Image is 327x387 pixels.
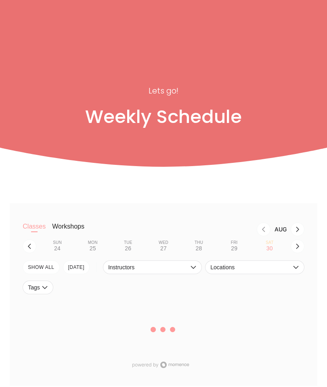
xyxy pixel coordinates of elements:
nav: Month switch [97,223,304,236]
div: Month Aug [270,226,291,233]
p: Lets go! [101,84,226,98]
div: 30 [266,245,273,252]
button: Workshops [52,223,84,239]
span: Instructors [108,264,189,270]
div: Wed [159,240,168,245]
div: 25 [90,245,96,252]
div: Fri [231,240,238,245]
div: 27 [160,245,167,252]
button: Previous month, Jul [257,223,270,236]
button: Next month, Sep [291,223,304,236]
div: Thu [195,240,203,245]
button: [DATE] [63,260,90,274]
div: 24 [54,245,61,252]
button: Instructors [103,260,202,274]
div: Sun [53,240,62,245]
h1: Weekly Schedule [10,106,317,128]
div: Sat [266,240,273,245]
button: SHOW All [23,260,59,274]
span: Tags [28,284,40,291]
span: Locations [210,264,291,270]
div: Tue [124,240,132,245]
button: Classes [23,223,46,239]
div: 26 [125,245,131,252]
button: Locations [205,260,304,274]
div: 29 [231,245,237,252]
div: 28 [196,245,202,252]
div: Mon [88,240,98,245]
button: Tags [23,281,53,294]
